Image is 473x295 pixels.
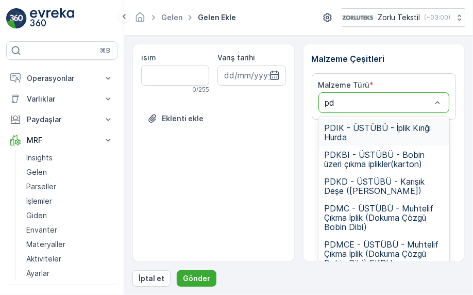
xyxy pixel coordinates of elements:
button: Gönder [177,270,216,287]
button: MRF [6,130,117,151]
p: Envanter [26,225,57,235]
button: Paydaşlar [6,109,117,130]
a: Insights [22,151,117,165]
p: Aktiviteler [26,254,61,264]
button: Varlıklar [6,89,117,109]
a: Envanter [22,223,117,237]
p: 0 / 255 [192,86,209,94]
p: MRF [27,135,97,145]
p: Paydaşlar [27,114,97,125]
p: Gönder [183,273,210,284]
button: İptal et [132,270,171,287]
a: İşlemler [22,194,117,208]
a: Gelen [161,13,182,22]
img: 6-1-9-3_wQBzyll.png [342,12,374,23]
p: Eklenti ekle [162,113,204,124]
span: PDKD - ÜSTÜBÜ - Karışık Deşe ([PERSON_NAME]) [325,177,444,195]
p: Giden [26,210,47,221]
label: Varış tarihi [217,53,255,62]
p: Operasyonlar [27,73,97,84]
p: Insights [26,153,53,163]
p: ( +03:00 ) [424,13,450,22]
p: Malzeme Çeşitleri [312,53,457,65]
p: Ayarlar [26,268,49,278]
span: PDMC - ÜSTÜBÜ - Muhtelif Çıkma İplik (Dokuma Çözgü Bobin Dibi) [325,204,444,232]
button: Operasyonlar [6,68,117,89]
p: Gelen [26,167,47,177]
button: Zorlu Tekstil(+03:00) [342,8,465,27]
a: Ayarlar [22,266,117,281]
img: logo_light-DOdMpM7g.png [30,8,74,29]
label: isim [141,53,156,62]
a: Gelen [22,165,117,179]
a: Parseller [22,179,117,194]
p: Materyaller [26,239,65,250]
p: ⌘B [100,46,110,55]
span: Gelen ekle [196,12,238,23]
span: PDKBI - ÜSTÜBÜ - Bobin üzeri çıkma iplikler(karton) [325,150,444,169]
p: İşlemler [26,196,52,206]
label: Malzeme Türü [318,80,370,89]
button: Dosya Yükle [141,110,210,127]
input: dd/mm/yyyy [217,65,285,86]
span: PDMCE - ÜSTÜBÜ - Muhtelif Çıkma İplik (Dokuma Çözgü Bobin Dibi) EKRU [325,240,444,268]
img: logo [6,8,27,29]
a: Aktiviteler [22,252,117,266]
p: Varlıklar [27,94,97,104]
a: Materyaller [22,237,117,252]
p: Parseller [26,182,56,192]
a: Ana Sayfa [134,15,146,24]
span: PDIK - ÜSTÜBÜ - İplik Kırığı Hurda [325,123,444,142]
p: Zorlu Tekstil [378,12,420,23]
a: Giden [22,208,117,223]
p: İptal et [139,273,164,284]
